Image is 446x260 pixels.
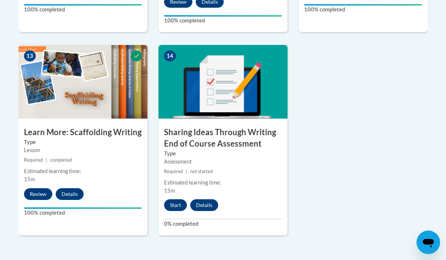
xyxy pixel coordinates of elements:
[18,45,147,119] img: Course Image
[164,187,175,194] span: 15m
[18,127,147,138] h3: Learn More: Scaffolding Writing
[24,50,36,62] span: 13
[304,4,422,6] div: Your progress
[164,17,282,25] label: 100% completed
[24,138,142,146] label: Type
[50,157,72,163] span: completed
[164,50,176,62] span: 14
[24,6,142,14] label: 100% completed
[56,188,84,200] button: Details
[304,6,422,14] label: 100% completed
[24,167,142,175] div: Estimated learning time:
[164,15,282,17] div: Your progress
[417,231,440,254] iframe: Button to launch messaging window
[190,199,218,211] button: Details
[46,157,47,163] span: |
[164,158,282,166] div: Assessment
[24,157,43,163] span: Required
[24,188,52,200] button: Review
[186,169,187,174] span: |
[24,207,142,209] div: Your progress
[164,179,282,187] div: Estimated learning time:
[164,150,282,158] label: Type
[190,169,213,174] span: not started
[24,176,35,182] span: 15m
[164,220,282,228] label: 0% completed
[164,199,187,211] button: Start
[24,146,142,154] div: Lesson
[24,4,142,6] div: Your progress
[24,209,142,217] label: 100% completed
[158,127,288,150] h3: Sharing Ideas Through Writing End of Course Assessment
[164,169,183,174] span: Required
[158,45,288,119] img: Course Image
